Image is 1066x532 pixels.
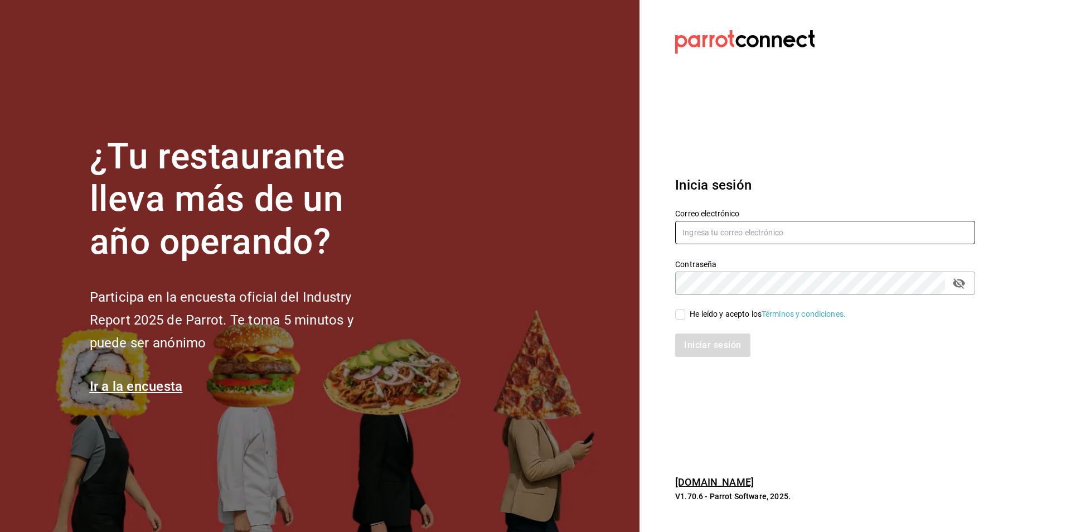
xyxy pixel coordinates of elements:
[675,175,975,195] h3: Inicia sesión
[949,274,968,293] button: passwordField
[90,136,391,264] h1: ¿Tu restaurante lleva más de un año operando?
[690,308,846,320] div: He leído y acepto los
[675,476,754,488] a: [DOMAIN_NAME]
[90,379,183,394] a: Ir a la encuesta
[675,260,975,268] label: Contraseña
[675,221,975,244] input: Ingresa tu correo electrónico
[90,286,391,354] h2: Participa en la encuesta oficial del Industry Report 2025 de Parrot. Te toma 5 minutos y puede se...
[675,209,975,217] label: Correo electrónico
[762,309,846,318] a: Términos y condiciones.
[675,491,975,502] p: V1.70.6 - Parrot Software, 2025.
